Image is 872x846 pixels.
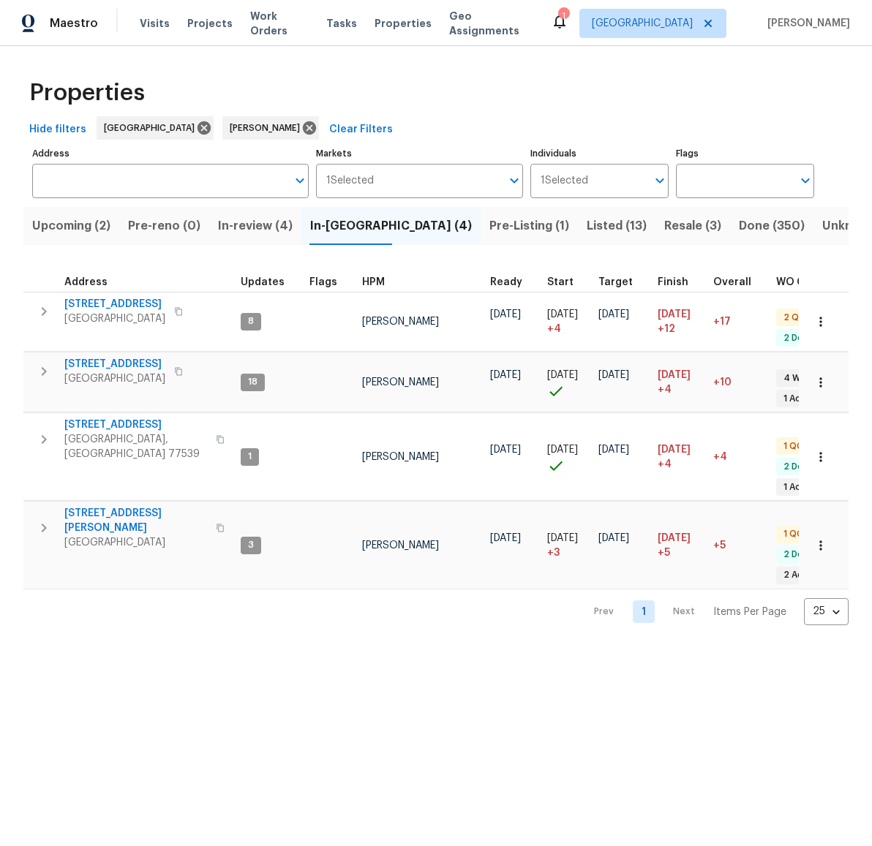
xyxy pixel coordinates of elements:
[778,528,809,540] span: 1 QC
[50,16,98,31] span: Maestro
[32,216,110,236] span: Upcoming (2)
[547,445,578,455] span: [DATE]
[676,149,814,158] label: Flags
[713,317,731,327] span: +17
[362,317,439,327] span: [PERSON_NAME]
[707,352,770,412] td: 10 day(s) past target finish date
[713,605,786,619] p: Items Per Page
[309,277,337,287] span: Flags
[558,9,568,23] div: 1
[490,277,535,287] div: Earliest renovation start date (first business day after COE or Checkout)
[547,309,578,320] span: [DATE]
[64,357,165,371] span: [STREET_ADDRESS]
[326,18,357,29] span: Tasks
[547,370,578,380] span: [DATE]
[375,16,432,31] span: Properties
[362,277,385,287] span: HPM
[778,548,820,561] span: 2 Done
[713,540,726,551] span: +5
[707,292,770,352] td: 17 day(s) past target finish date
[592,16,693,31] span: [GEOGRAPHIC_DATA]
[326,175,374,187] span: 1 Selected
[658,277,702,287] div: Projected renovation finish date
[547,277,574,287] span: Start
[541,175,588,187] span: 1 Selected
[658,309,691,320] span: [DATE]
[778,569,841,581] span: 2 Accepted
[658,445,691,455] span: [DATE]
[490,277,522,287] span: Ready
[64,297,165,311] span: [STREET_ADDRESS]
[97,116,214,140] div: [GEOGRAPHIC_DATA]
[541,352,593,412] td: Project started on time
[598,533,629,543] span: [DATE]
[652,352,707,412] td: Scheduled to finish 4 day(s) late
[242,450,258,463] span: 1
[222,116,319,140] div: [PERSON_NAME]
[650,170,670,191] button: Open
[242,376,263,388] span: 18
[633,600,655,623] a: Goto page 1
[778,440,809,453] span: 1 QC
[547,277,587,287] div: Actual renovation start date
[64,418,207,432] span: [STREET_ADDRESS]
[250,9,309,38] span: Work Orders
[580,598,849,625] nav: Pagination Navigation
[713,377,732,388] span: +10
[104,121,200,135] span: [GEOGRAPHIC_DATA]
[362,540,439,551] span: [PERSON_NAME]
[658,322,675,336] span: +12
[598,277,633,287] span: Target
[64,506,207,535] span: [STREET_ADDRESS][PERSON_NAME]
[242,539,260,551] span: 3
[652,502,707,589] td: Scheduled to finish 5 day(s) late
[776,277,857,287] span: WO Completion
[316,149,523,158] label: Markets
[490,533,521,543] span: [DATE]
[64,535,207,550] span: [GEOGRAPHIC_DATA]
[530,149,669,158] label: Individuals
[290,170,310,191] button: Open
[310,216,472,236] span: In-[GEOGRAPHIC_DATA] (4)
[230,121,306,135] span: [PERSON_NAME]
[218,216,293,236] span: In-review (4)
[547,322,561,336] span: + 4
[23,116,92,143] button: Hide filters
[128,216,200,236] span: Pre-reno (0)
[762,16,850,31] span: [PERSON_NAME]
[362,452,439,462] span: [PERSON_NAME]
[490,370,521,380] span: [DATE]
[658,382,672,397] span: +4
[504,170,525,191] button: Open
[598,370,629,380] span: [DATE]
[598,309,629,320] span: [DATE]
[64,371,165,386] span: [GEOGRAPHIC_DATA]
[778,393,839,405] span: 1 Accepted
[187,16,233,31] span: Projects
[490,309,521,320] span: [DATE]
[489,216,569,236] span: Pre-Listing (1)
[778,481,839,494] span: 1 Accepted
[804,592,849,630] div: 25
[323,116,399,143] button: Clear Filters
[778,372,813,385] span: 4 WIP
[64,311,165,326] span: [GEOGRAPHIC_DATA]
[658,533,691,543] span: [DATE]
[658,457,672,472] span: +4
[32,149,309,158] label: Address
[598,277,646,287] div: Target renovation project end date
[29,86,145,100] span: Properties
[64,277,108,287] span: Address
[140,16,170,31] span: Visits
[652,413,707,501] td: Scheduled to finish 4 day(s) late
[664,216,721,236] span: Resale (3)
[242,315,260,328] span: 8
[490,445,521,455] span: [DATE]
[587,216,647,236] span: Listed (13)
[598,445,629,455] span: [DATE]
[329,121,393,139] span: Clear Filters
[449,9,533,38] span: Geo Assignments
[362,377,439,388] span: [PERSON_NAME]
[778,461,820,473] span: 2 Done
[547,533,578,543] span: [DATE]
